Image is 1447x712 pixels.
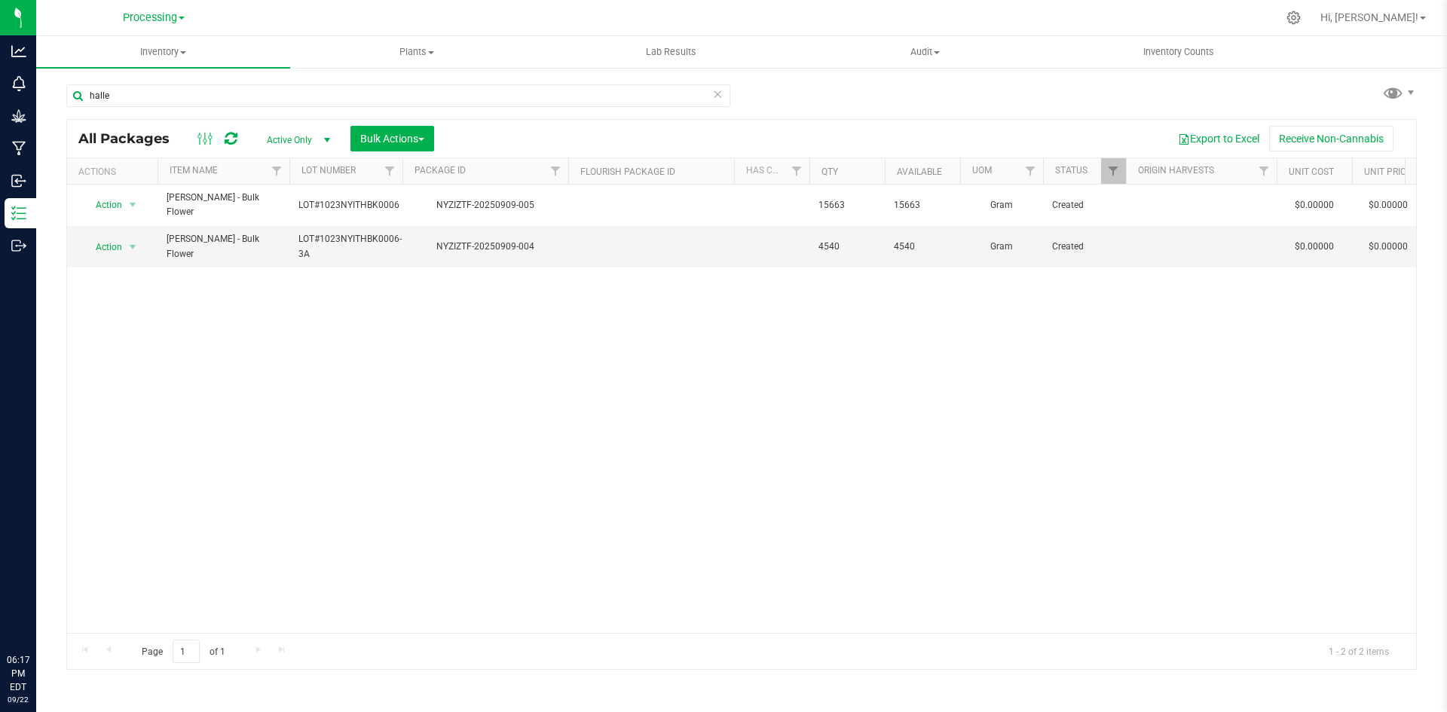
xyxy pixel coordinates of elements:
a: Item Name [170,165,218,176]
span: Lab Results [626,45,717,59]
span: LOT#1023NYITHBK0006-3A [298,232,402,261]
td: $0.00000 [1277,226,1352,267]
a: Origin Harvests [1138,165,1214,176]
a: Lot Number [301,165,356,176]
span: Hi, [PERSON_NAME]! [1320,11,1418,23]
span: LOT#1023NYITHBK0006 [298,198,399,212]
a: Flourish Package ID [580,167,675,177]
a: Filter [785,158,809,184]
a: Filter [543,158,568,184]
inline-svg: Outbound [11,238,26,253]
span: Gram [969,240,1034,254]
span: select [124,194,142,215]
input: Search Package ID, Item Name, SKU, Lot or Part Number... [66,84,730,107]
a: Qty [821,167,838,177]
a: Audit [798,36,1052,68]
p: 06:17 PM EDT [7,653,29,694]
button: Export to Excel [1168,126,1269,151]
input: 1 [173,640,200,663]
a: Status [1055,165,1088,176]
span: Processing [123,11,177,24]
span: Plants [291,45,543,59]
span: [PERSON_NAME] - Bulk Flower [167,191,280,219]
a: Package ID [415,165,466,176]
span: All Packages [78,130,185,147]
a: Plants [290,36,544,68]
button: Receive Non-Cannabis [1269,126,1393,151]
button: Bulk Actions [350,126,434,151]
span: $0.00000 [1361,194,1415,216]
span: Audit [799,45,1051,59]
span: Created [1052,198,1117,212]
span: select [124,237,142,258]
span: Page of 1 [129,640,237,663]
span: Action [82,194,123,215]
div: Manage settings [1284,11,1303,25]
div: Actions [78,167,151,177]
a: Inventory Counts [1052,36,1306,68]
div: NYZIZTF-20250909-004 [400,240,571,254]
iframe: Resource center [15,591,60,637]
inline-svg: Grow [11,108,26,124]
div: NYZIZTF-20250909-005 [400,198,571,212]
td: $0.00000 [1277,185,1352,226]
inline-svg: Inventory [11,206,26,221]
span: 15663 [818,198,876,212]
inline-svg: Analytics [11,44,26,59]
span: 4540 [818,240,876,254]
a: Filter [378,158,402,184]
span: 4540 [894,240,951,254]
inline-svg: Manufacturing [11,141,26,156]
span: [PERSON_NAME] - Bulk Flower [167,232,280,261]
a: Filter [265,158,289,184]
span: Bulk Actions [360,133,424,145]
span: $0.00000 [1361,236,1415,258]
a: Unit Cost [1289,167,1334,177]
th: Has COA [734,158,809,185]
a: Filter [1101,158,1126,184]
span: Gram [969,198,1034,212]
a: UOM [972,165,992,176]
a: Filter [1018,158,1043,184]
a: Unit Price [1364,167,1412,177]
a: Filter [1252,158,1277,184]
span: Inventory [36,45,290,59]
inline-svg: Inbound [11,173,26,188]
span: Action [82,237,123,258]
a: Lab Results [544,36,798,68]
inline-svg: Monitoring [11,76,26,91]
a: Available [897,167,942,177]
span: 15663 [894,198,951,212]
span: Inventory Counts [1123,45,1234,59]
a: Inventory [36,36,290,68]
span: Clear [712,84,723,104]
p: 09/22 [7,694,29,705]
span: 1 - 2 of 2 items [1317,640,1401,662]
span: Created [1052,240,1117,254]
